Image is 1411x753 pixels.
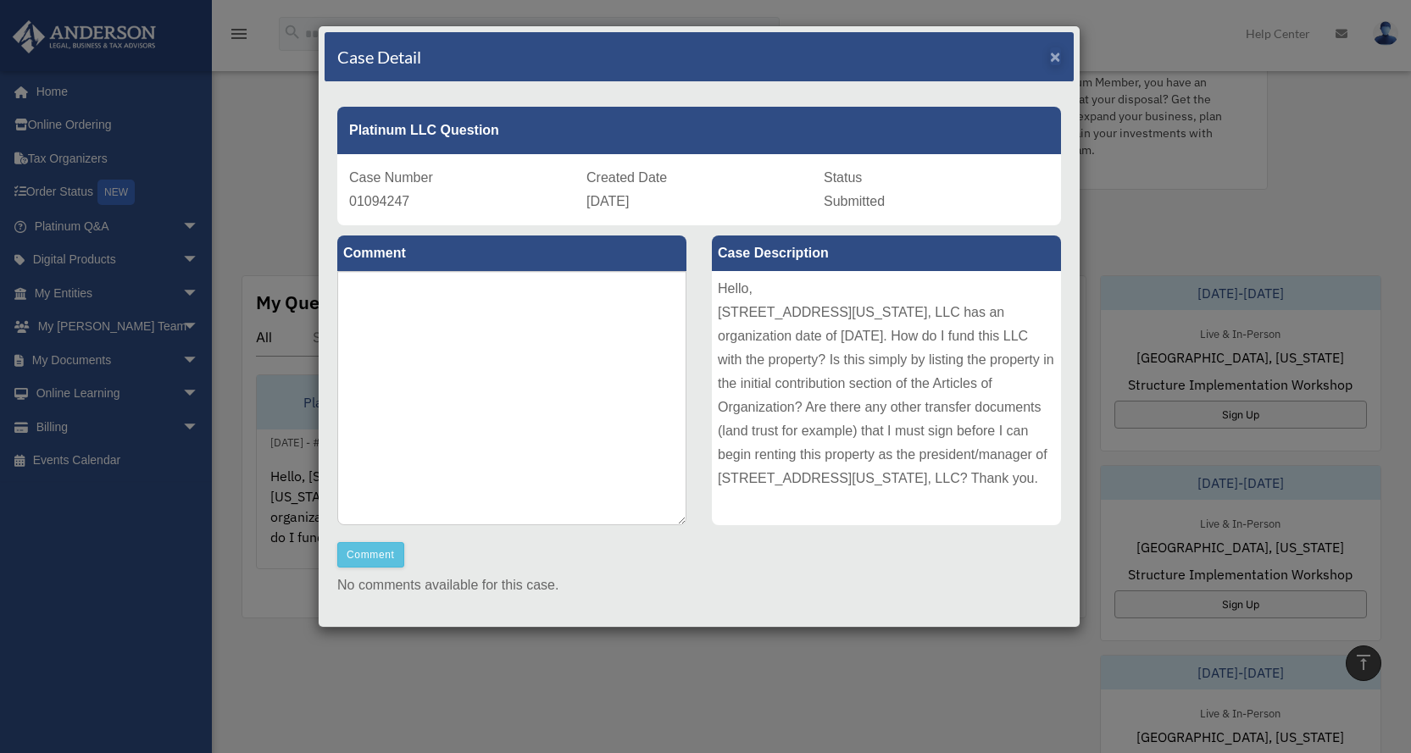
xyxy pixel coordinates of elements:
span: [DATE] [586,194,629,208]
button: Close [1050,47,1061,65]
h4: Case Detail [337,45,421,69]
p: No comments available for this case. [337,573,1061,597]
div: Hello, [STREET_ADDRESS][US_STATE], LLC has an organization date of [DATE]. How do I fund this LLC... [712,271,1061,525]
span: Status [824,170,862,185]
span: Case Number [349,170,433,185]
label: Case Description [712,235,1061,271]
div: Platinum LLC Question [337,107,1061,154]
span: 01094247 [349,194,409,208]
span: Created Date [586,170,667,185]
span: Submitted [824,194,885,208]
label: Comment [337,235,686,271]
span: × [1050,47,1061,66]
button: Comment [337,542,404,568]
